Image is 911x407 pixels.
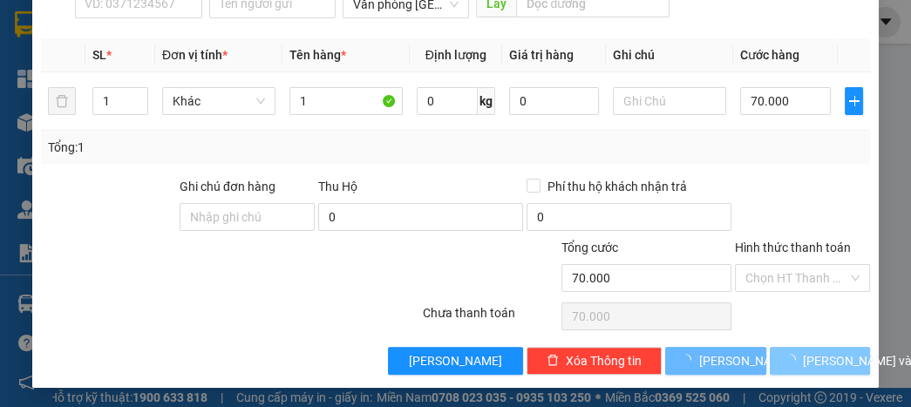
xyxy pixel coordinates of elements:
img: logo.jpg [10,45,42,132]
button: plus [845,87,864,115]
button: deleteXóa Thông tin [527,347,662,375]
span: Cước hàng [740,48,799,62]
span: [PERSON_NAME] [698,351,792,370]
input: Ghi Chú [613,87,726,115]
input: Ghi chú đơn hàng [180,203,315,231]
button: [PERSON_NAME] và In [770,347,870,375]
span: Tên hàng [289,48,346,62]
span: plus [846,94,863,108]
span: Xóa Thông tin [566,351,642,370]
span: loading [784,354,803,366]
span: Khác [173,88,265,114]
span: Thu Hộ [318,180,357,193]
span: loading [679,354,698,366]
th: Ghi chú [606,38,733,72]
button: [PERSON_NAME] [665,347,765,375]
span: kg [478,87,495,115]
div: Chưa thanh toán [421,303,560,334]
span: [PERSON_NAME] [409,351,502,370]
span: Định lượng [425,48,486,62]
span: Phí thu hộ khách nhận trả [540,177,694,196]
button: delete [48,87,76,115]
span: delete [547,354,559,368]
div: Tổng: 1 [48,138,354,157]
label: Ghi chú đơn hàng [180,180,275,193]
label: Hình thức thanh toán [735,241,851,254]
span: SL [92,48,106,62]
button: [PERSON_NAME] [388,347,523,375]
span: Giá trị hàng [509,48,574,62]
input: 0 [509,87,599,115]
input: VD: Bàn, Ghế [289,87,403,115]
b: XE GIƯỜNG NẰM CAO CẤP HÙNG THỤC [51,14,182,158]
span: Tổng cước [561,241,618,254]
span: Đơn vị tính [162,48,228,62]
